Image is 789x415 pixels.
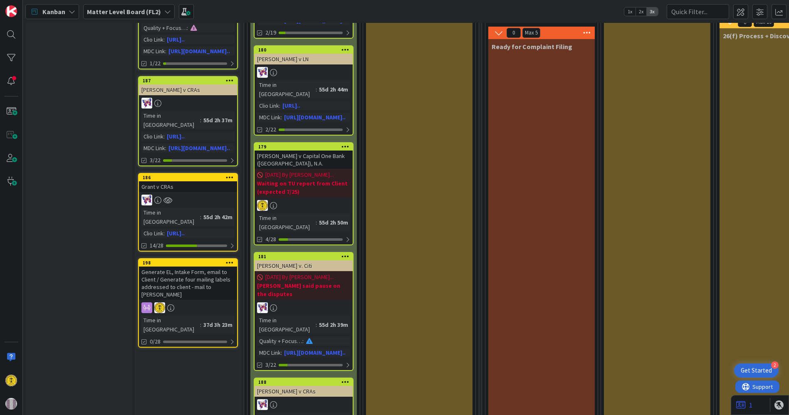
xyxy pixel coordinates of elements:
div: Grant v CRAs [139,181,237,192]
span: : [200,320,201,329]
span: [DATE] By [PERSON_NAME]... [265,170,334,179]
div: Quality + Focus Level [257,336,302,346]
div: Clio Link [257,101,279,110]
a: [URL][DOMAIN_NAME].. [168,47,230,55]
div: MDC Link [257,348,281,357]
div: 55d 2h 39m [317,320,350,329]
span: [DATE] By [PERSON_NAME]... [265,273,334,282]
div: 188 [258,379,353,385]
span: : [316,218,317,227]
div: DB [255,399,353,410]
b: Waiting on TU report from Client (expected 7/25) [257,179,350,196]
a: [URL][DOMAIN_NAME].. [284,114,346,121]
div: 187 [143,78,237,84]
span: : [302,336,304,346]
div: [PERSON_NAME] v LN [255,54,353,64]
div: 180 [255,46,353,54]
span: : [163,229,165,238]
div: DB [255,67,353,78]
span: 0/28 [150,337,161,346]
div: Max 10 [756,20,772,24]
a: 187[PERSON_NAME] v CRAsDBTime in [GEOGRAPHIC_DATA]:55d 2h 37mClio Link:[URL]..MDC Link:[URL][DOMA... [138,76,238,166]
div: Time in [GEOGRAPHIC_DATA] [141,111,200,129]
div: [PERSON_NAME] v CRAs [139,84,237,95]
div: Get Started [741,366,772,375]
div: 188 [255,378,353,386]
div: 55d 2h 37m [201,116,235,125]
span: : [316,320,317,329]
span: 4/28 [265,235,276,244]
div: DB [139,98,237,109]
div: 179 [258,144,353,150]
img: TG [154,302,165,313]
a: 1 [736,400,752,410]
a: [URL][DOMAIN_NAME].. [284,349,346,356]
div: 180[PERSON_NAME] v LN [255,46,353,64]
div: MDC Link [141,47,165,56]
img: DB [257,302,268,313]
span: : [163,35,165,44]
div: Max 5 [525,31,538,35]
div: DB [139,195,237,205]
span: : [316,85,317,94]
span: Kanban [42,7,65,17]
a: [URL].. [282,102,300,109]
span: Support [17,1,38,11]
div: TG [139,302,237,313]
div: 37d 3h 23m [201,320,235,329]
span: : [165,143,166,153]
div: Time in [GEOGRAPHIC_DATA] [257,80,316,99]
img: avatar [5,398,17,410]
img: DB [141,98,152,109]
div: [PERSON_NAME] v. Citi [255,260,353,271]
div: 186 [143,175,237,180]
div: TG [255,200,353,211]
span: : [281,113,282,122]
a: [URL].. [167,36,185,43]
a: 198Generate EL, Intake Form, email to Client / Generate four mailing labels addressed to client -... [138,258,238,348]
span: : [279,101,280,110]
a: [URL].. [167,133,185,140]
div: 181 [258,254,353,259]
span: : [163,132,165,141]
div: 181[PERSON_NAME] v. Citi [255,253,353,271]
div: 198Generate EL, Intake Form, email to Client / Generate four mailing labels addressed to client -... [139,259,237,300]
div: [PERSON_NAME] v Capital One Bank ([GEOGRAPHIC_DATA]), N.A. [255,151,353,169]
div: 198 [139,259,237,267]
span: 3x [647,7,658,16]
span: 2/19 [265,28,276,37]
span: : [281,348,282,357]
div: MDC Link [257,113,281,122]
span: 1x [624,7,636,16]
span: : [187,23,188,32]
a: 179[PERSON_NAME] v Capital One Bank ([GEOGRAPHIC_DATA]), N.A.[DATE] By [PERSON_NAME]...Waiting on... [254,142,354,245]
img: TG [5,375,17,386]
span: 3/22 [150,156,161,165]
b: Matter Level Board (FL2) [87,7,161,16]
span: : [165,47,166,56]
div: 179[PERSON_NAME] v Capital One Bank ([GEOGRAPHIC_DATA]), N.A. [255,143,353,169]
a: 180[PERSON_NAME] v LNDBTime in [GEOGRAPHIC_DATA]:55d 2h 44mClio Link:[URL]..MDC Link:[URL][DOMAIN... [254,45,354,136]
div: Clio Link [141,132,163,141]
img: Visit kanbanzone.com [5,5,17,17]
span: 1/22 [150,59,161,68]
div: 55d 2h 42m [201,212,235,222]
span: 2x [636,7,647,16]
div: Time in [GEOGRAPHIC_DATA] [257,213,316,232]
div: 2 [771,361,779,369]
a: [URL][DOMAIN_NAME].. [168,144,230,152]
div: Quality + Focus Level [141,23,187,32]
b: [PERSON_NAME] said pause on the disputes [257,282,350,298]
span: : [200,212,201,222]
img: DB [141,195,152,205]
div: 181 [255,253,353,260]
a: 186Grant v CRAsDBTime in [GEOGRAPHIC_DATA]:55d 2h 42mClio Link:[URL]..14/28 [138,173,238,252]
div: DB [255,302,353,313]
div: [PERSON_NAME] v CRAs [255,386,353,397]
img: DB [257,67,268,78]
div: 187 [139,77,237,84]
div: Time in [GEOGRAPHIC_DATA] [141,208,200,226]
div: 198 [143,260,237,266]
span: 2/22 [265,125,276,134]
div: 180 [258,47,353,53]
